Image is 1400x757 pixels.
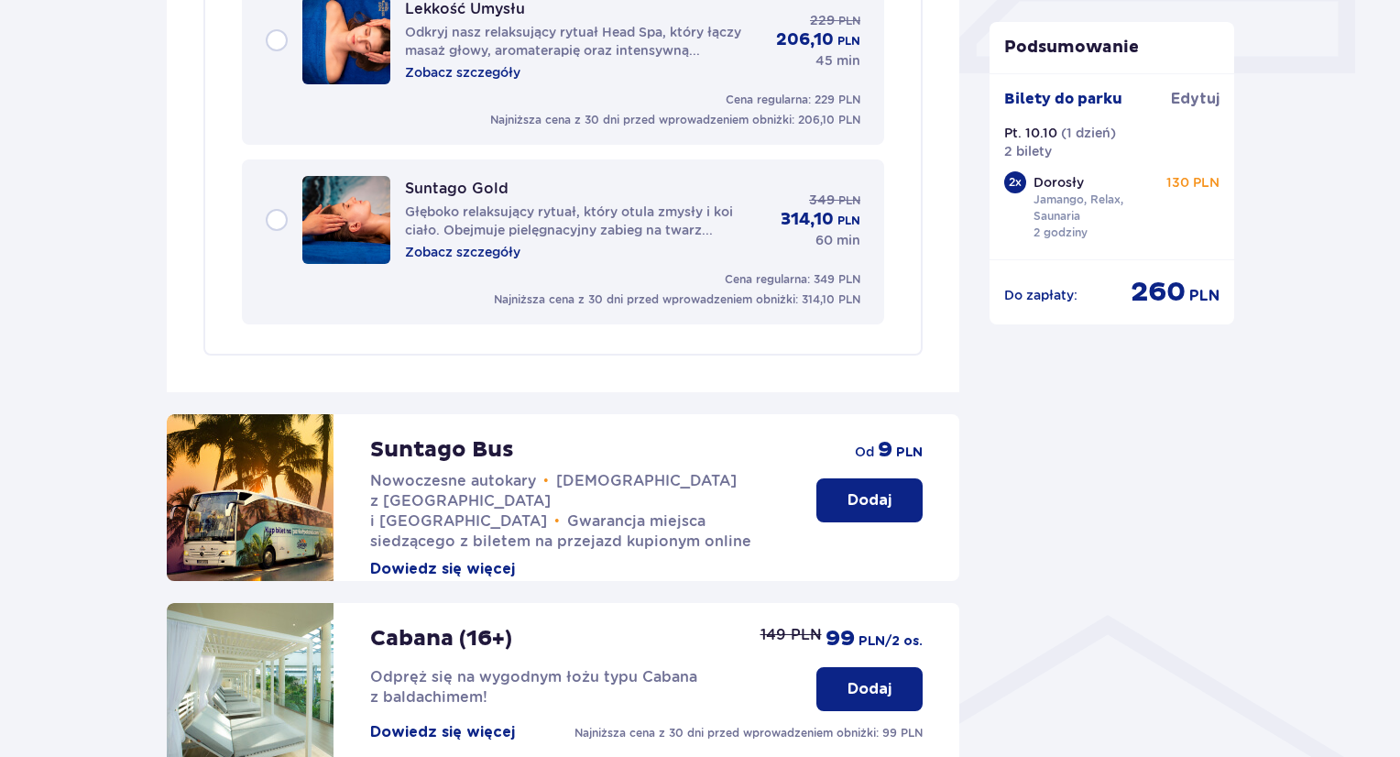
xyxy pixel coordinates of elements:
span: Odpręż się na wygodnym łożu typu Cabana z baldachimem! [370,668,697,706]
p: Cena regularna: 349 PLN [725,271,860,288]
p: Cena regularna: 229 PLN [726,92,860,108]
span: Edytuj [1171,89,1220,109]
p: Pt. 10.10 [1004,124,1057,142]
div: 2 x [1004,171,1026,193]
p: 314,10 [781,209,834,231]
span: PLN [838,13,860,29]
p: Zobacz szczegóły [405,243,520,261]
p: Dodaj [848,490,891,510]
p: Głęboko relaksujący rytuał, który otula zmysły i koi ciało. Obejmuje pielęgnacyjny zabieg na twar... [405,203,766,239]
p: 130 PLN [1166,173,1220,192]
p: Do zapłaty : [1004,286,1077,304]
p: 2 godziny [1034,225,1088,241]
p: 229 [810,11,835,29]
p: 206,10 [776,29,834,51]
span: PLN /2 os. [859,632,923,651]
span: Nowoczesne autokary [370,472,536,489]
button: Dowiedz się więcej [370,559,515,579]
p: 60 min [815,231,860,249]
p: Bilety do parku [1004,89,1122,109]
p: Dodaj [848,679,891,699]
p: PLN [837,33,860,49]
p: Suntago Gold [405,180,509,197]
p: Najniższa cena z 30 dni przed wprowadzeniem obniżki: 206,10 PLN [490,112,860,128]
p: Jamango, Relax, Saunaria [1034,192,1160,225]
p: Suntago Bus [370,436,514,464]
p: Podsumowanie [990,37,1235,59]
p: 45 min [815,51,860,70]
img: 68e4ed8aaceb4243116874.jpg [302,176,390,264]
p: Zobacz szczegóły [405,63,520,82]
button: Dowiedz się więcej [370,722,515,742]
span: • [543,472,549,490]
p: ( 1 dzień ) [1061,124,1116,142]
span: 99 [826,625,855,653]
p: Najniższa cena z 30 dni przed wprowadzeniem obniżki: 99 PLN [574,725,923,741]
span: PLN [838,192,860,209]
p: PLN [837,213,860,229]
span: PLN [1189,286,1220,306]
p: Najniższa cena z 30 dni przed wprowadzeniem obniżki: 314,10 PLN [494,291,860,308]
button: Dodaj [816,667,923,711]
img: attraction [167,414,334,581]
p: 349 [809,191,835,209]
p: Cabana (16+) [370,625,512,653]
p: 149 PLN [760,625,822,645]
p: 2 bilety [1004,142,1052,160]
button: Dodaj [816,478,923,522]
span: [DEMOGRAPHIC_DATA] z [GEOGRAPHIC_DATA] i [GEOGRAPHIC_DATA] [370,472,737,530]
span: PLN [896,444,923,462]
p: Odkryj nasz relaksujący rytuał Head Spa, który łączy masaż głowy, aromaterapię oraz intensywną pi... [405,23,761,60]
p: Dorosły [1034,173,1084,192]
span: 9 [878,436,892,464]
span: od [855,443,874,461]
span: 260 [1131,275,1186,310]
span: • [554,512,560,531]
